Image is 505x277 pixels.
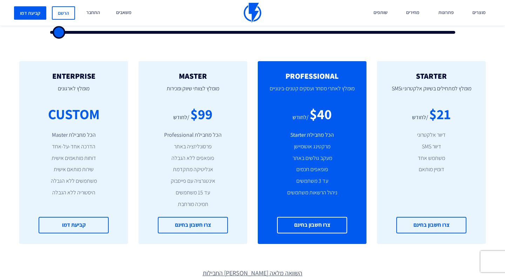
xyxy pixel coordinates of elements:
[39,217,109,233] a: קביעת דמו
[268,189,356,197] li: ניהול הרשאות משתמשים
[396,217,466,233] a: צרו חשבון בחינם
[292,114,309,122] div: /לחודש
[388,166,475,174] li: דומיין מותאם
[149,154,237,162] li: פופאפים ללא הגבלה
[277,217,347,233] a: צרו חשבון בחינם
[149,143,237,151] li: פרסונליזציה באתר
[30,189,117,197] li: היסטוריה ללא הגבלה
[388,80,475,104] p: מומלץ למתחילים בשיווק אלקטרוני וSMS
[52,6,75,20] a: הרשם
[149,166,237,174] li: אנליטיקה מתקדמת
[149,189,237,197] li: עד 15 משתמשים
[30,131,117,139] li: הכל מחבילת Master
[190,104,213,124] div: $99
[30,80,117,104] p: מומלץ לארגונים
[268,131,356,139] li: הכל מחבילת Starter
[429,104,451,124] div: $21
[30,72,117,80] h2: ENTERPRISE
[268,143,356,151] li: מרקטינג אוטומיישן
[14,6,46,20] a: קביעת דמו
[30,166,117,174] li: שירות מותאם אישית
[173,114,189,122] div: /לחודש
[268,72,356,80] h2: PROFESSIONAL
[149,80,237,104] p: מומלץ לצוותי שיווק ומכירות
[30,143,117,151] li: הדרכה אחד-על-אחד
[268,177,356,185] li: עד 3 משתמשים
[149,131,237,139] li: הכל מחבילת Professional
[412,114,428,122] div: /לחודש
[149,200,237,208] li: תמיכה מורחבת
[268,166,356,174] li: פופאפים חכמים
[158,217,228,233] a: צרו חשבון בחינם
[310,104,332,124] div: $40
[30,154,117,162] li: דוחות מותאמים אישית
[268,154,356,162] li: מעקב גולשים באתר
[48,104,100,124] div: CUSTOM
[149,72,237,80] h2: MASTER
[30,177,117,185] li: משתמשים ללא הגבלה
[388,143,475,151] li: דיוור SMS
[388,72,475,80] h2: STARTER
[268,80,356,104] p: מומלץ לאתרי מסחר ועסקים קטנים-בינוניים
[388,154,475,162] li: משתמש אחד
[149,177,237,185] li: אינטגרציה עם פייסבוק
[388,131,475,139] li: דיוור אלקטרוני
